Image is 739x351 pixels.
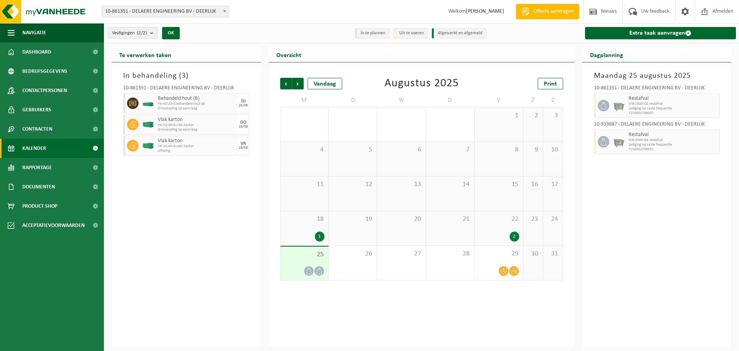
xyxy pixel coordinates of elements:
div: Augustus 2025 [385,78,459,89]
li: Uit te voeren [393,28,428,39]
div: 26/08 [239,104,248,107]
span: 3 [182,72,186,80]
span: Afhaling [158,149,236,153]
span: Offerte aanvragen [532,8,575,15]
img: HK-XC-40-GN-00 [142,122,154,128]
span: Bedrijfsgegevens [22,62,67,81]
span: 24 [547,215,558,223]
span: 31 [547,250,558,258]
strong: [PERSON_NAME] [466,8,504,14]
button: Vestigingen(2/2) [108,27,157,39]
span: 21 [430,215,470,223]
h2: Overzicht [269,47,309,62]
div: 1 [315,232,324,242]
span: 26 [333,250,373,258]
span: 22 [478,215,519,223]
span: Vlak karton [158,138,236,144]
li: In te plannen [355,28,390,39]
span: 27 [381,250,421,258]
span: Acceptatievoorwaarden [22,216,85,235]
span: 29 [478,250,519,258]
span: Gebruikers [22,100,51,119]
count: (2/2) [137,30,147,35]
span: 8 [478,146,519,154]
div: VR [241,141,246,146]
span: Dashboard [22,42,51,62]
span: 30 [527,250,539,258]
span: 17 [547,180,558,189]
div: 29/08 [239,146,248,150]
h3: Maandag 25 augustus 2025 [594,70,720,82]
a: Offerte aanvragen [516,4,579,19]
button: OK [162,27,180,39]
span: 14 [430,180,470,189]
span: HK-XC-40-G vlak karton [158,144,236,149]
div: 10-933687 - DELAERE ENGINEERING BV - DEERLIJK [594,122,720,129]
span: Restafval [629,132,718,138]
span: 28 [430,250,470,258]
td: Z [543,93,563,107]
span: 13 [381,180,421,189]
li: Afgewerkt en afgemeld [432,28,487,39]
span: Volgende [292,78,304,89]
span: Lediging op vaste frequentie [629,143,718,147]
td: D [329,93,377,107]
div: 2 [510,232,519,242]
span: 16 [527,180,539,189]
span: HK-XC-40-G vlak karton [158,123,236,128]
span: Navigatie [22,23,46,42]
span: 25 [284,250,324,259]
span: 18 [284,215,324,223]
span: Kalender [22,139,46,158]
span: 1 [478,111,519,120]
a: Print [538,78,563,89]
span: 7 [430,146,470,154]
span: Print [544,81,557,87]
span: 19 [333,215,373,223]
span: Restafval [629,96,718,102]
div: DO [240,120,246,125]
div: Vandaag [308,78,342,89]
span: WB-2500-GA restafval [629,138,718,143]
td: M [280,93,329,107]
img: WB-2500-GAL-GY-01 [613,100,625,111]
span: 9 [527,146,539,154]
span: 15 [478,180,519,189]
span: 23 [527,215,539,223]
span: Contactpersonen [22,81,67,100]
h2: Dagplanning [582,47,631,62]
span: Product Shop [22,196,57,216]
span: WB-2500-GA restafval [629,102,718,106]
span: 12 [333,180,373,189]
span: T250001709031 [629,147,718,152]
div: 10-861351 - DELAERE ENGINEERING BV - DEERLIJK [123,86,249,93]
img: HK-XC-40-GN-00 [142,143,154,149]
span: Omwisseling op aanvraag [158,106,236,111]
img: WB-2500-GAL-GY-01 [613,136,625,148]
span: 5 [333,146,373,154]
span: 4 [284,146,324,154]
td: D [426,93,475,107]
span: Vlak karton [158,117,236,123]
h2: Te verwerken taken [112,47,179,62]
span: Lediging op vaste frequentie [629,106,718,111]
span: Vorige [280,78,292,89]
span: T250001709037 [629,111,718,116]
span: 6 [381,146,421,154]
span: 10 [547,146,558,154]
h3: In behandeling ( ) [123,70,249,82]
td: Z [523,93,543,107]
span: Documenten [22,177,55,196]
span: Behandeld hout (B) [158,96,236,102]
td: V [475,93,523,107]
span: 11 [284,180,324,189]
div: 28/08 [239,125,248,129]
span: 3 [547,111,558,120]
span: Vestigingen [112,27,147,39]
span: Rapportage [22,158,52,177]
span: 20 [381,215,421,223]
div: DI [241,99,246,104]
span: 10-861351 - DELAERE ENGINEERING BV - DEERLIJK [102,6,229,17]
div: 10-861351 - DELAERE ENGINEERING BV - DEERLIJK [594,86,720,93]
